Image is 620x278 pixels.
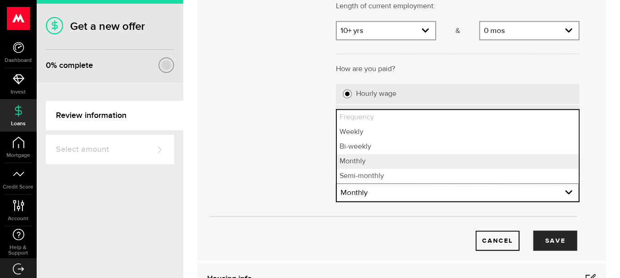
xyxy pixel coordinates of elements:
[336,1,580,12] p: Length of current employment:
[533,231,577,251] button: Save
[336,64,580,75] p: How are you paid?
[46,57,93,74] div: % complete
[337,139,579,154] li: Bi-weekly
[480,22,579,39] a: expand select
[476,231,520,251] button: Cancel
[337,22,435,39] a: expand select
[337,125,579,139] li: Weekly
[343,89,352,99] input: Hourly wage
[356,89,573,99] label: Hourly wage
[337,110,579,125] li: Frequency
[337,154,579,169] li: Monthly
[46,101,183,130] a: Review information
[46,20,174,33] h1: Get a new offer
[46,135,174,164] a: Select amount
[337,184,579,201] a: expand select
[46,61,51,70] span: 0
[7,4,35,31] button: Open LiveChat chat widget
[337,169,579,183] li: Semi-monthly
[436,26,479,37] p: &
